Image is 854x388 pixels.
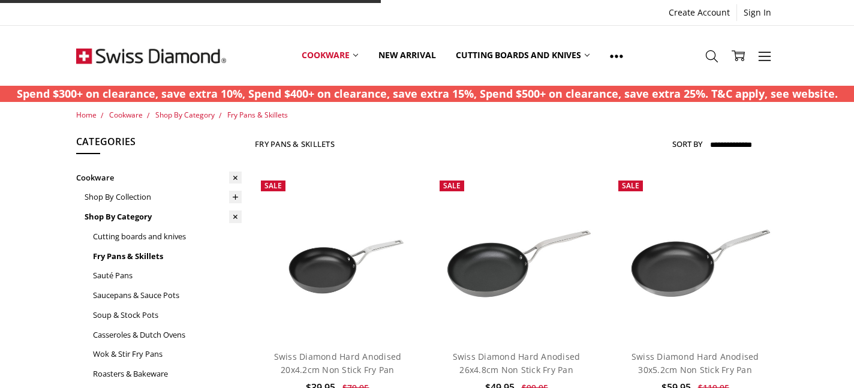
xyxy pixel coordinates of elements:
[274,351,402,375] a: Swiss Diamond Hard Anodised 20x4.2cm Non Stick Fry Pan
[600,29,633,83] a: Show All
[17,86,838,102] p: Spend $300+ on clearance, save extra 10%, Spend $400+ on clearance, save extra 15%, Spend $500+ o...
[85,187,242,207] a: Shop By Collection
[93,227,242,246] a: Cutting boards and knives
[76,168,242,188] a: Cookware
[255,139,335,149] h1: Fry Pans & Skillets
[85,207,242,227] a: Shop By Category
[632,351,759,375] a: Swiss Diamond Hard Anodised 30x5.2cm Non Stick Fry Pan
[672,134,702,154] label: Sort By
[109,110,143,120] a: Cookware
[434,175,599,340] a: Swiss Diamond Hard Anodised 26x4.8cm Non Stick Fry Pan
[453,351,581,375] a: Swiss Diamond Hard Anodised 26x4.8cm Non Stick Fry Pan
[93,344,242,364] a: Wok & Stir Fry Pans
[443,181,461,191] span: Sale
[737,4,778,21] a: Sign In
[93,325,242,345] a: Casseroles & Dutch Ovens
[612,202,778,312] img: Swiss Diamond Hard Anodised 30x5.2cm Non Stick Fry Pan
[662,4,736,21] a: Create Account
[446,29,600,82] a: Cutting boards and knives
[622,181,639,191] span: Sale
[155,110,215,120] a: Shop By Category
[291,29,368,82] a: Cookware
[227,110,288,120] a: Fry Pans & Skillets
[255,175,420,340] a: Swiss Diamond Hard Anodised 20x4.2cm Non Stick Fry Pan
[255,202,420,312] img: Swiss Diamond Hard Anodised 20x4.2cm Non Stick Fry Pan
[93,285,242,305] a: Saucepans & Sauce Pots
[434,202,599,312] img: Swiss Diamond Hard Anodised 26x4.8cm Non Stick Fry Pan
[93,266,242,285] a: Sauté Pans
[76,26,226,86] img: Free Shipping On Every Order
[76,110,97,120] a: Home
[76,134,242,155] h5: Categories
[93,364,242,384] a: Roasters & Bakeware
[368,29,446,82] a: New arrival
[612,175,778,340] a: Swiss Diamond Hard Anodised 30x5.2cm Non Stick Fry Pan
[93,305,242,325] a: Soup & Stock Pots
[264,181,282,191] span: Sale
[93,246,242,266] a: Fry Pans & Skillets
